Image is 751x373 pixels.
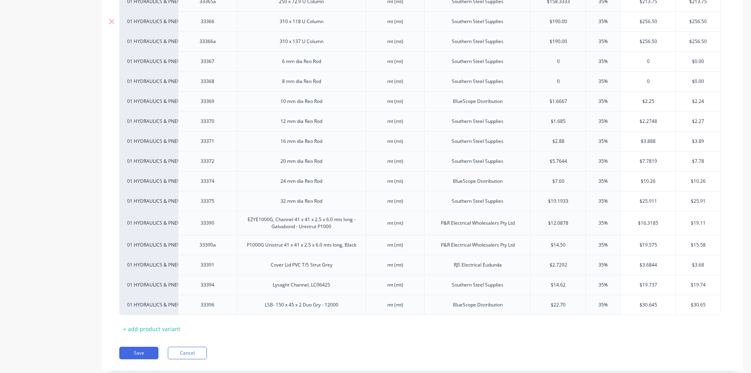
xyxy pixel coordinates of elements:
[240,214,363,232] div: EZYE1000G, Channel 41 x 41 x 2.5 x 6.0 mts long - Galvabond - Unistrut P1000
[274,196,329,206] div: 32 mm dia Reo Rod
[376,76,415,86] div: mt (mt)
[447,176,509,186] div: BlueScope Distribution
[584,52,623,71] div: 35%
[376,156,415,166] div: mt (mt)
[127,98,170,105] div: 01 HYDRAULICS & PNEUMATICS
[584,12,623,31] div: 35%
[531,52,586,71] div: 0
[276,76,327,86] div: 8 mm dia Reo Rod
[531,92,586,111] div: $1.6667
[266,280,336,290] div: Lysaght Channel, LC06425
[676,52,720,71] div: $0.00
[584,213,623,233] div: 35%
[621,32,676,51] div: $256.50
[531,132,586,151] div: $2.88
[241,240,363,250] div: P1000G Unistrut 41 x 41 x 2.5 x 6.0 mts long, Black
[376,56,415,67] div: mt (mt)
[273,16,330,27] div: 310 x 118 U Column
[376,300,415,310] div: mt (mt)
[273,36,330,47] div: 310 x 137 U Column
[584,72,623,91] div: 35%
[621,52,676,71] div: 0
[531,213,586,233] div: $12.0878
[531,171,586,191] div: $7.60
[168,347,207,359] button: Cancel
[584,151,623,171] div: 35%
[274,156,329,166] div: 20 mm dia Reo Rod
[531,12,586,31] div: $190.00
[127,178,170,185] div: 01 HYDRAULICS & PNEUMATICS
[376,240,415,250] div: mt (mt)
[127,281,170,288] div: 01 HYDRAULICS & PNEUMATICS
[584,171,623,191] div: 35%
[446,156,510,166] div: Southern Steel Supplies
[376,218,415,228] div: mt (mt)
[621,171,676,191] div: $10.26
[446,76,510,86] div: Southern Steel Supplies
[676,213,720,233] div: $19.11
[446,56,510,67] div: Southern Steel Supplies
[119,111,720,131] div: 01 HYDRAULICS & PNEUMATICS3337012 mm dia Reo Rodmt (mt)Southern Steel Supplies$1.68535%$2.2748$2.27
[676,275,720,295] div: $19.74
[119,171,720,191] div: 01 HYDRAULICS & PNEUMATICS3337424 mm dia Reo Rodmt (mt)BlueScope Distribution$7.6035%$10.26$10.26
[274,176,329,186] div: 24 mm dia Reo Rod
[274,116,329,126] div: 12 mm dia Reo Rod
[274,96,329,106] div: 10 mm dia Reo Rod
[584,235,623,255] div: 35%
[435,218,521,228] div: P&R Electrical Wholesalers Pty Ltd
[446,16,510,27] div: Southern Steel Supplies
[584,112,623,131] div: 35%
[621,132,676,151] div: $3.888
[127,220,170,227] div: 01 HYDRAULICS & PNEUMATICS
[446,116,510,126] div: Southern Steel Supplies
[127,261,170,268] div: 01 HYDRAULICS & PNEUMATICS
[376,36,415,47] div: mt (mt)
[119,235,720,255] div: 01 HYDRAULICS & PNEUMATICS33390aP1000G Unistrut 41 x 41 x 2.5 x 6.0 mts long, Blackmt (mt)P&R Ele...
[188,36,227,47] div: 33366a
[531,275,586,295] div: $14.62
[188,156,227,166] div: 33372
[119,31,720,51] div: 01 HYDRAULICS & PNEUMATICS33366a310 x 137 U Columnmt (mt)Southern Steel Supplies$190.0035%$256.50...
[676,255,720,275] div: $3.68
[446,196,510,206] div: Southern Steel Supplies
[676,235,720,255] div: $15.58
[188,196,227,206] div: 33375
[584,32,623,51] div: 35%
[119,255,720,275] div: 01 HYDRAULICS & PNEUMATICS33391Cover Lid PVC T/S Strut Greymt (mt)RJS Electrical Eudunda$2.729235...
[188,76,227,86] div: 33368
[274,136,329,146] div: 16 mm dia Reo Rod
[676,151,720,171] div: $7.78
[531,151,586,171] div: $5.7644
[188,56,227,67] div: 33367
[264,260,339,270] div: Cover Lid PVC T/S Strut Grey
[376,136,415,146] div: mt (mt)
[531,255,586,275] div: $2.7292
[676,191,720,211] div: $25.91
[621,235,676,255] div: $19.575
[119,51,720,71] div: 01 HYDRAULICS & PNEUMATICS333676 mm dia Reo Rodmt (mt)Southern Steel Supplies035%0$0.00
[127,138,170,145] div: 01 HYDRAULICS & PNEUMATICS
[676,112,720,131] div: $2.27
[376,260,415,270] div: mt (mt)
[119,131,720,151] div: 01 HYDRAULICS & PNEUMATICS3337116 mm dia Reo Rodmt (mt)Southern Steel Supplies$2.8835%$3.888$3.89
[127,78,170,85] div: 01 HYDRAULICS & PNEUMATICS
[376,196,415,206] div: mt (mt)
[584,92,623,111] div: 35%
[435,240,521,250] div: P&R Electrical Wholesalers Pty Ltd
[676,92,720,111] div: $2.24
[621,213,676,233] div: $16.3185
[276,56,327,67] div: 6 mm dia Reo Rod
[119,211,720,235] div: 01 HYDRAULICS & PNEUMATICS33390EZYE1000G, Channel 41 x 41 x 2.5 x 6.0 mts long - Galvabond - Unis...
[188,260,227,270] div: 33391
[621,92,676,111] div: $2.25
[188,300,227,310] div: 33396
[188,116,227,126] div: 33370
[447,300,509,310] div: BlueScope Distribution
[376,176,415,186] div: mt (mt)
[621,112,676,131] div: $2.2748
[119,347,158,359] button: Save
[446,136,510,146] div: Southern Steel Supplies
[446,280,510,290] div: Southern Steel Supplies
[584,132,623,151] div: 35%
[119,191,720,211] div: 01 HYDRAULICS & PNEUMATICS3337532 mm dia Reo Rodmt (mt)Southern Steel Supplies$19.193335%$25.911$...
